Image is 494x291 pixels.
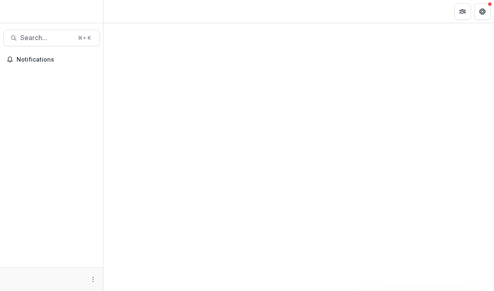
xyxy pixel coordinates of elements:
button: More [88,274,98,284]
span: Notifications [17,56,96,63]
div: ⌘ + K [76,33,93,43]
button: Search... [3,30,100,46]
button: Get Help [474,3,491,20]
button: Partners [454,3,471,20]
nav: breadcrumb [107,5,142,17]
span: Search... [20,34,73,42]
button: Notifications [3,53,100,66]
